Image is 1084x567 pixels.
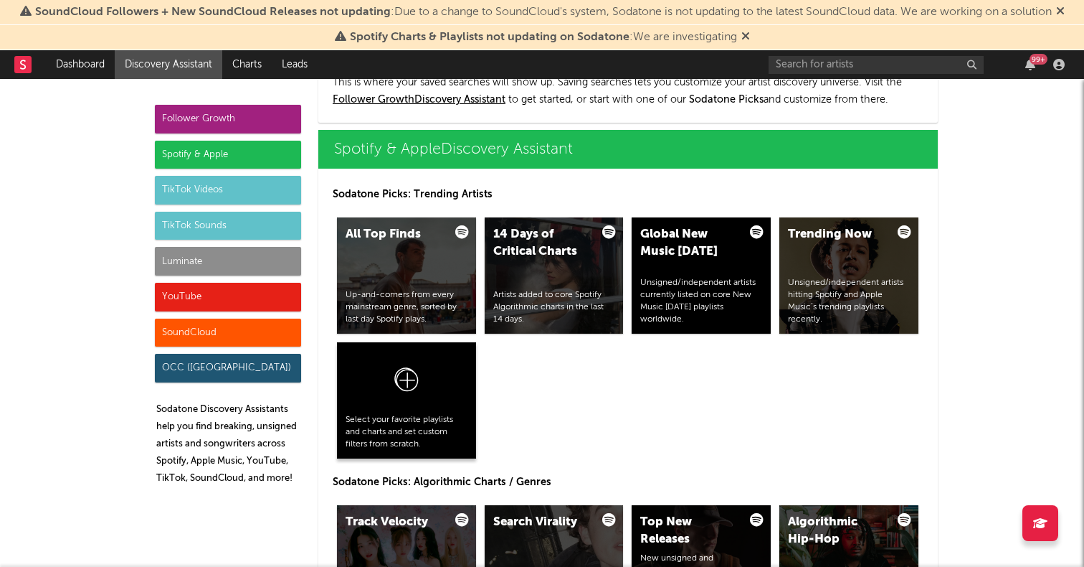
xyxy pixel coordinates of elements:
div: 14 Days of Critical Charts [493,226,591,261]
a: All Top FindsUp-and-comers from every mainstream genre, sorted by last day Spotify plays. [337,217,476,334]
div: Track Velocity [346,514,443,531]
div: Artists added to core Spotify Algorithmic charts in the last 14 days. [493,289,615,325]
div: TikTok Videos [155,176,301,205]
div: YouTube [155,283,301,311]
span: Sodatone Picks [689,95,764,105]
div: OCC ([GEOGRAPHIC_DATA]) [155,354,301,383]
span: Dismiss [1056,6,1065,18]
div: Global New Music [DATE] [640,226,738,261]
div: Up-and-comers from every mainstream genre, sorted by last day Spotify plays. [346,289,467,325]
div: Top New Releases [640,514,738,548]
div: Algorithmic Hip-Hop [788,514,885,548]
a: Trending NowUnsigned/independent artists hitting Spotify and Apple Music’s trending playlists rec... [779,217,918,334]
p: Sodatone Picks: Algorithmic Charts / Genres [333,474,923,491]
a: Dashboard [46,50,115,79]
a: Global New Music [DATE]Unsigned/independent artists currently listed on core New Music [DATE] pla... [632,217,771,334]
a: Leads [272,50,318,79]
a: 14 Days of Critical ChartsArtists added to core Spotify Algorithmic charts in the last 14 days. [485,217,624,334]
a: Discovery Assistant [115,50,222,79]
div: Unsigned/independent artists hitting Spotify and Apple Music’s trending playlists recently. [788,277,910,325]
span: : We are investigating [350,32,737,43]
div: 99 + [1030,54,1047,65]
div: Follower Growth [155,105,301,133]
a: Charts [222,50,272,79]
a: Select your favorite playlists and charts and set custom filters from scratch. [337,342,476,459]
div: Luminate [155,247,301,276]
span: Spotify Charts & Playlists not updating on Sodatone [350,32,629,43]
span: SoundCloud Followers + New SoundCloud Releases not updating [35,6,391,18]
a: Follower GrowthDiscovery Assistant [333,95,505,105]
span: Dismiss [741,32,750,43]
input: Search for artists [769,56,984,74]
p: Sodatone Picks: Trending Artists [333,186,923,203]
div: Search Virality [493,514,591,531]
span: : Due to a change to SoundCloud's system, Sodatone is not updating to the latest SoundCloud data.... [35,6,1052,18]
div: All Top Finds [346,226,443,243]
a: Spotify & AppleDiscovery Assistant [318,130,938,169]
button: 99+ [1025,59,1035,70]
div: Spotify & Apple [155,141,301,169]
div: SoundCloud [155,319,301,347]
div: Trending Now [788,226,885,243]
div: Unsigned/independent artists currently listed on core New Music [DATE] playlists worldwide. [640,277,762,325]
p: This is where your saved searches will show up. Saving searches lets you customize your artist di... [333,74,923,108]
p: Sodatone Discovery Assistants help you find breaking, unsigned artists and songwriters across Spo... [156,401,301,487]
div: Select your favorite playlists and charts and set custom filters from scratch. [346,414,467,450]
div: TikTok Sounds [155,212,301,240]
